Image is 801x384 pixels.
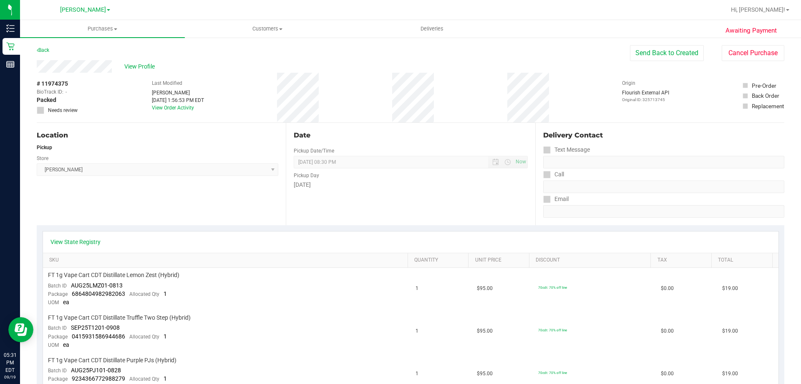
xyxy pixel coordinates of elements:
[294,130,527,140] div: Date
[543,156,784,168] input: Format: (999) 999-9999
[37,79,68,88] span: # 11974375
[60,6,106,13] span: [PERSON_NAME]
[416,327,418,335] span: 1
[48,334,68,340] span: Package
[725,26,777,36] span: Awaiting Payment
[164,333,167,340] span: 1
[543,130,784,140] div: Delivery Contact
[661,327,674,335] span: $0.00
[722,285,738,292] span: $19.00
[294,172,319,179] label: Pickup Day
[48,271,179,279] span: FT 1g Vape Cart CDT Distillate Lemon Zest (Hybrid)
[72,290,125,297] span: 6864804982982063
[164,375,167,382] span: 1
[71,324,120,331] span: SEP25T1201-0908
[48,314,191,322] span: FT 1g Vape Cart CDT Distillate Truffle Two Step (Hybrid)
[543,193,569,205] label: Email
[536,257,647,264] a: Discount
[152,79,182,87] label: Last Modified
[6,24,15,33] inline-svg: Inventory
[543,181,784,193] input: Format: (999) 999-9999
[477,285,493,292] span: $95.00
[48,283,67,289] span: Batch ID
[294,147,334,155] label: Pickup Date/Time
[657,257,708,264] a: Tax
[477,370,493,378] span: $95.00
[164,290,167,297] span: 1
[4,351,16,374] p: 05:31 PM EDT
[20,25,185,33] span: Purchases
[37,155,48,162] label: Store
[72,333,125,340] span: 0415931586944686
[48,376,68,382] span: Package
[722,327,738,335] span: $19.00
[48,291,68,297] span: Package
[48,300,59,305] span: UOM
[475,257,526,264] a: Unit Price
[477,327,493,335] span: $95.00
[152,97,204,104] div: [DATE] 1:56:53 PM EDT
[622,89,669,103] div: Flourish External API
[71,367,121,374] span: AUG25PJ101-0828
[185,25,349,33] span: Customers
[409,25,455,33] span: Deliveries
[152,89,204,97] div: [PERSON_NAME]
[752,102,784,110] div: Replacement
[731,6,785,13] span: Hi, [PERSON_NAME]!
[37,47,49,53] a: Back
[48,107,78,114] span: Needs review
[350,20,514,38] a: Deliveries
[72,375,125,382] span: 9234366772988279
[6,60,15,69] inline-svg: Reports
[622,79,635,87] label: Origin
[152,105,194,111] a: View Order Activity
[124,62,158,71] span: View Profile
[63,341,69,348] span: ea
[48,342,59,348] span: UOM
[48,356,176,364] span: FT 1g Vape Cart CDT Distillate Purple PJs (Hybrid)
[718,257,769,264] a: Total
[37,130,278,140] div: Location
[661,370,674,378] span: $0.00
[543,168,564,181] label: Call
[543,144,590,156] label: Text Message
[722,45,784,61] button: Cancel Purchase
[48,368,67,374] span: Batch ID
[294,181,527,189] div: [DATE]
[4,374,16,380] p: 09/19
[6,42,15,51] inline-svg: Retail
[622,97,669,103] p: Original ID: 325713745
[129,291,159,297] span: Allocated Qty
[185,20,350,38] a: Customers
[50,238,101,246] a: View State Registry
[37,96,56,104] span: Packed
[538,328,567,332] span: 70cdt: 70% off line
[630,45,704,61] button: Send Back to Created
[752,92,779,100] div: Back Order
[752,81,776,90] div: Pre-Order
[722,370,738,378] span: $19.00
[49,257,404,264] a: SKU
[416,370,418,378] span: 1
[661,285,674,292] span: $0.00
[20,20,185,38] a: Purchases
[71,282,123,289] span: AUG25LMZ01-0813
[538,371,567,375] span: 70cdt: 70% off line
[37,88,63,96] span: BioTrack ID:
[48,325,67,331] span: Batch ID
[37,145,52,150] strong: Pickup
[538,285,567,290] span: 70cdt: 70% off line
[65,88,67,96] span: -
[416,285,418,292] span: 1
[8,317,33,342] iframe: Resource center
[129,334,159,340] span: Allocated Qty
[414,257,465,264] a: Quantity
[129,376,159,382] span: Allocated Qty
[63,299,69,305] span: ea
